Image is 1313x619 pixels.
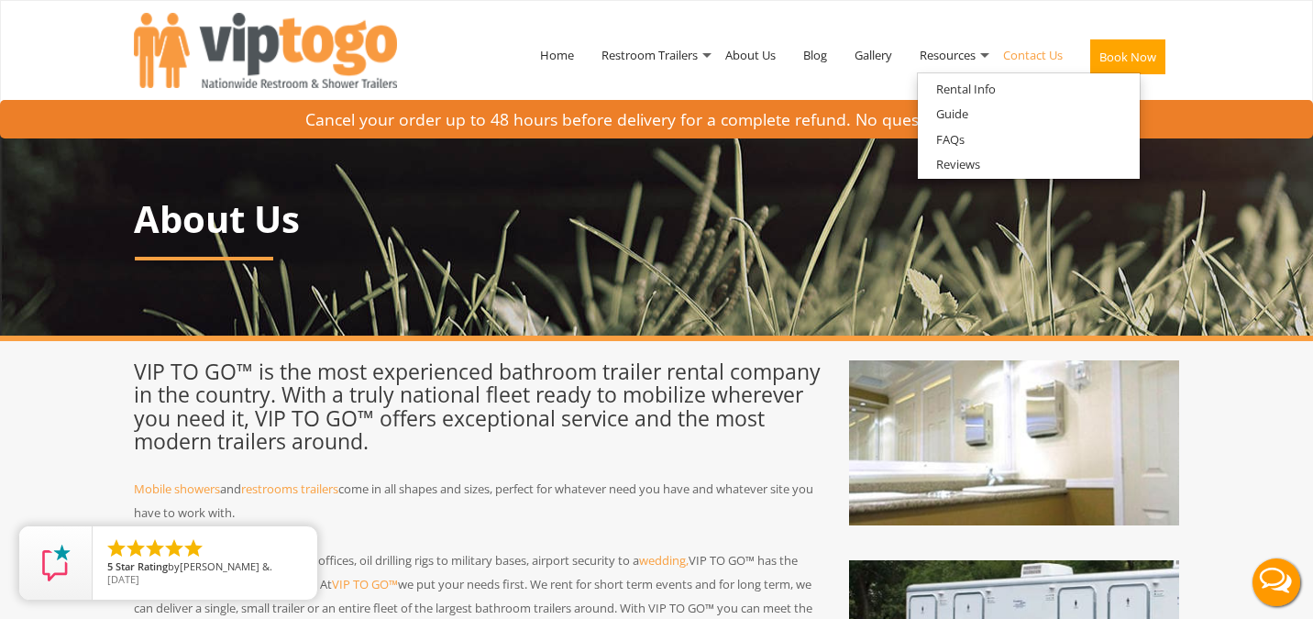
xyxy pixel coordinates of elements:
a: wedding, [639,552,689,569]
li:  [125,537,147,559]
a: Gallery [841,7,906,103]
a: Home [526,7,588,103]
a: Reviews [918,153,999,176]
a: VIP TO GO™ [332,576,398,592]
a: Book Now [1076,7,1179,114]
h1: About Us [134,199,1179,239]
a: Restroom Trailers [588,7,712,103]
img: VIPTOGO [134,13,397,88]
span: [DATE] [107,572,139,586]
h3: VIP TO GO™ is the most experienced bathroom trailer rental company in the country. With a truly n... [134,360,822,453]
a: Blog [789,7,841,103]
span: Star Rating [116,559,168,573]
button: Book Now [1090,39,1165,74]
a: About Us [712,7,789,103]
img: Review Rating [38,545,74,581]
li:  [105,537,127,559]
a: restrooms trailers [241,481,338,497]
a: Mobile showers [134,481,220,497]
a: Guide [918,103,987,126]
a: Contact Us [989,7,1076,103]
a: Rental Info [918,78,1014,101]
a: FAQs [918,128,983,151]
li:  [144,537,166,559]
a: Resources [906,7,989,103]
span: by [107,561,303,574]
span: [PERSON_NAME] &. [180,559,272,573]
p: and come in all shapes and sizes, perfect for whatever need you have and whatever site you have t... [134,477,822,525]
img: About Us - VIPTOGO [849,360,1179,525]
span: 5 [107,559,113,573]
li:  [182,537,204,559]
li:  [163,537,185,559]
button: Live Chat [1240,546,1313,619]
